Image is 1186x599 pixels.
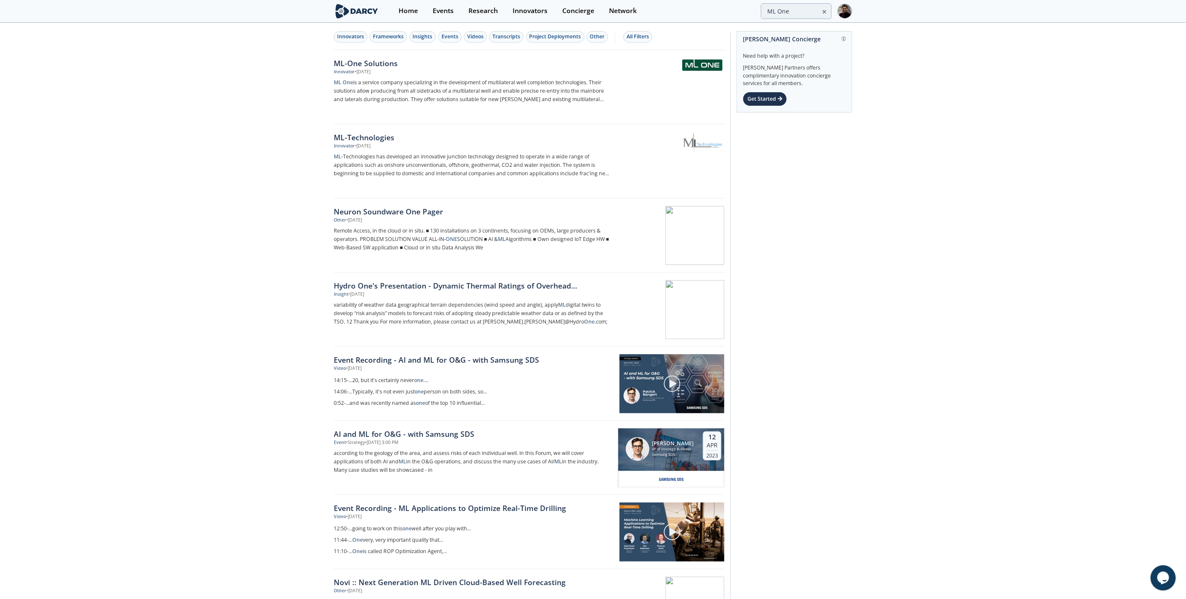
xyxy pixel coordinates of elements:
[399,8,418,14] div: Home
[413,33,433,40] div: Insights
[438,31,462,43] button: Events
[590,33,605,40] div: Other
[652,447,694,452] div: VP of Strategic Business
[682,59,723,71] img: ML-One Solutions
[334,217,346,224] div: Other
[584,318,595,325] strong: One
[706,433,718,441] div: 12
[414,377,423,384] strong: one
[468,8,498,14] div: Research
[334,428,612,439] div: AI and ML for O&G - with Samsung SDS
[743,32,846,46] div: [PERSON_NAME] Concierge
[346,217,362,224] div: • [DATE]
[346,513,362,520] div: • [DATE]
[346,365,362,372] div: • [DATE]
[492,33,520,40] div: Transcripts
[334,577,612,588] div: Novi :: Next Generation ML Driven Cloud-Based Well Forecasting
[346,588,362,594] div: • [DATE]
[334,132,612,143] div: ML-Technologies
[441,33,458,40] div: Events
[334,50,724,124] a: ML-One Solutions Innovator •[DATE] ML Oneis a service company specializing in the development of ...
[352,548,363,555] strong: One
[513,8,548,14] div: Innovators
[334,301,612,326] p: variability of weather data geographical terrain dependencies (wind speed and angle), apply digit...
[334,58,612,69] div: ML-One Solutions
[355,143,370,150] div: • [DATE]
[334,280,612,291] div: Hydro One's Presentation - Dynamic Thermal Ratings of Overhead Tranmission Lines: A line sensor-l...
[706,450,718,459] div: 2023
[623,31,652,43] button: All Filters
[402,525,412,532] strong: one
[498,235,505,243] strong: ML
[370,31,407,43] button: Frameworks
[467,33,484,40] div: Videos
[334,143,355,150] div: Innovator
[526,31,585,43] button: Project Deployments
[554,458,562,465] strong: ML
[334,124,724,198] a: ML-Technologies Innovator •[DATE] ML-Technologies has developed an innovative junction technology...
[334,79,341,86] strong: ML
[334,152,612,178] p: -Technologies has developed an innovative junction technology designed to operate in a wide range...
[743,92,787,106] div: Get Started
[334,227,612,252] p: Remote Access, in the cloud or in situ. ■ 130 installations on 3 continents, focusing on OEMs, la...
[663,523,681,541] img: play-chapters-gray.svg
[1151,565,1178,591] iframe: chat widget
[529,33,581,40] div: Project Deployments
[334,523,614,535] a: 12:50-...going to work on thisonewell after you play with...
[373,33,404,40] div: Frameworks
[334,421,724,495] a: AI and ML for O&G - with Samsung SDS Event •Strategy•[DATE] 3:00 PM according to the geology of t...
[348,291,364,298] div: • [DATE]
[842,37,846,41] img: information.svg
[334,535,614,546] a: 11:44-...Onevery, very important quality that...
[334,153,341,160] strong: ML
[346,439,398,446] div: • Strategy • [DATE] 3:00 PM
[609,8,637,14] div: Network
[663,375,681,393] img: play-chapters-gray.svg
[334,273,724,347] a: Hydro One's Presentation - Dynamic Thermal Ratings of Overhead Tranmission Lines: A line sensor-l...
[652,452,694,457] div: Samsung SDS
[334,365,346,372] div: Video
[464,31,487,43] button: Videos
[652,441,694,447] div: [PERSON_NAME]
[743,60,846,88] div: [PERSON_NAME] Partners offers complimentary innovation concierge services for all members.
[433,8,454,14] div: Events
[410,31,436,43] button: Insights
[334,78,612,104] p: is a service company specializing in the development of multilateral well completion technologies...
[334,198,724,273] a: Neuron Soundware One Pager Other •[DATE] Remote Access, in the cloud or in situ. ■ 130 installati...
[334,546,614,557] a: 11:10-...Oneis called ROP Optimization Agent,...
[489,31,524,43] button: Transcripts
[838,4,852,19] img: Profile
[334,449,612,474] p: according to the geology of the area, and assess risks of each individual well. In this Forum, we...
[562,8,594,14] div: Concierge
[334,513,346,520] div: Video
[334,503,614,513] a: Event Recording - ML Applications to Optimize Real-Time Drilling
[355,69,370,75] div: • [DATE]
[761,3,832,19] input: Advanced Search
[334,375,614,386] a: 14:15-...20, but it's certainly neverone....
[399,458,406,465] strong: ML
[334,31,367,43] button: Innovators
[334,4,380,19] img: logo-wide.svg
[334,291,348,298] div: Insight
[626,437,649,461] img: Patrick Bangert
[416,399,425,406] strong: one
[627,33,649,40] div: All Filters
[334,69,355,75] div: Innovator
[682,133,723,153] img: ML-Technologies
[334,439,346,446] div: Event
[334,386,614,398] a: 14:06-...Typically, it's not even justoneperson on both sides, so...
[658,474,685,484] img: 1678718514266-descarga.png
[352,536,363,543] strong: One
[337,33,364,40] div: Innovators
[446,235,457,243] strong: ONE
[334,398,614,409] a: 0:52-...and was recently named asoneof the top 10 influential...
[706,441,718,449] div: Apr
[334,206,612,217] div: Neuron Soundware One Pager
[343,79,353,86] strong: One
[415,388,424,395] strong: one
[334,354,614,365] a: Event Recording - AI and ML for O&G - with Samsung SDS
[334,588,346,594] div: Other
[587,31,608,43] button: Other
[558,301,566,308] strong: ML
[743,46,846,60] div: Need help with a project?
